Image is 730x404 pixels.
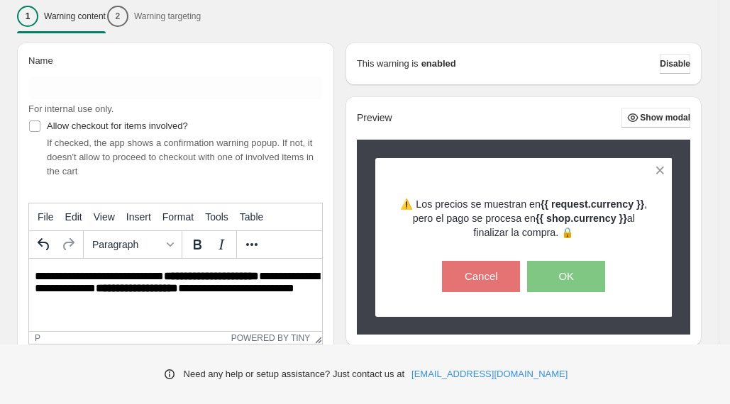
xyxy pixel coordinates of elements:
[660,54,690,74] button: Disable
[357,112,392,124] h2: Preview
[411,367,568,381] a: [EMAIL_ADDRESS][DOMAIN_NAME]
[357,57,419,71] p: This warning is
[94,211,115,223] span: View
[527,261,605,292] button: OK
[421,57,456,71] strong: enabled
[65,211,82,223] span: Edit
[310,332,322,344] div: Resize
[162,211,194,223] span: Format
[35,333,40,343] div: p
[660,58,690,69] span: Disable
[38,211,54,223] span: File
[44,11,106,22] p: Warning content
[240,232,264,257] button: More...
[28,55,53,66] span: Name
[541,198,644,210] strong: {{ request.currency }}
[92,239,162,250] span: Paragraph
[17,1,106,31] button: 1Warning content
[47,138,314,176] span: If checked, the app shows a confirmation warning popup. If not, it doesn't allow to proceed to ch...
[56,232,80,257] button: Redo
[32,232,56,257] button: Undo
[47,120,188,131] span: Allow checkout for items involved?
[87,232,179,257] button: Formats
[231,333,311,343] a: Powered by Tiny
[29,259,322,331] iframe: Rich Text Area
[185,232,209,257] button: Bold
[640,112,690,123] span: Show modal
[205,211,228,223] span: Tools
[536,213,627,224] strong: {{ shop.currency }}
[621,108,690,128] button: Show modal
[17,6,38,27] div: 1
[209,232,233,257] button: Italic
[442,261,520,292] button: Cancel
[126,211,151,223] span: Insert
[28,103,114,114] span: For internal use only.
[240,211,263,223] span: Table
[400,197,648,240] p: ⚠️ Los precios se muestran en , pero el pago se procesa en al finalizar la compra. 🔒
